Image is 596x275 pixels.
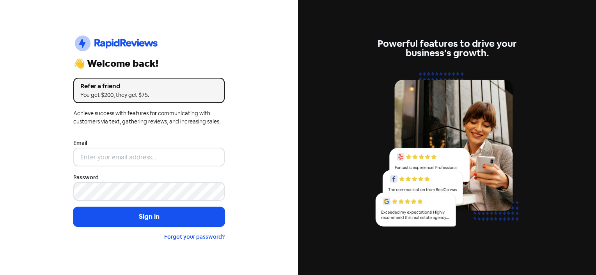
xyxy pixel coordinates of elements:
div: Achieve success with features for communicating with customers via text, gathering reviews, and i... [73,109,225,126]
label: Email [73,139,87,147]
button: Sign in [73,207,225,227]
img: reviews [371,67,523,236]
div: Powerful features to drive your business's growth. [371,39,523,58]
div: Refer a friend [80,82,218,91]
div: You get $200, they get $75. [80,91,218,99]
input: Enter your email address... [73,148,225,166]
label: Password [73,173,99,182]
a: Forgot your password? [164,233,225,240]
div: 👋 Welcome back! [73,59,225,68]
